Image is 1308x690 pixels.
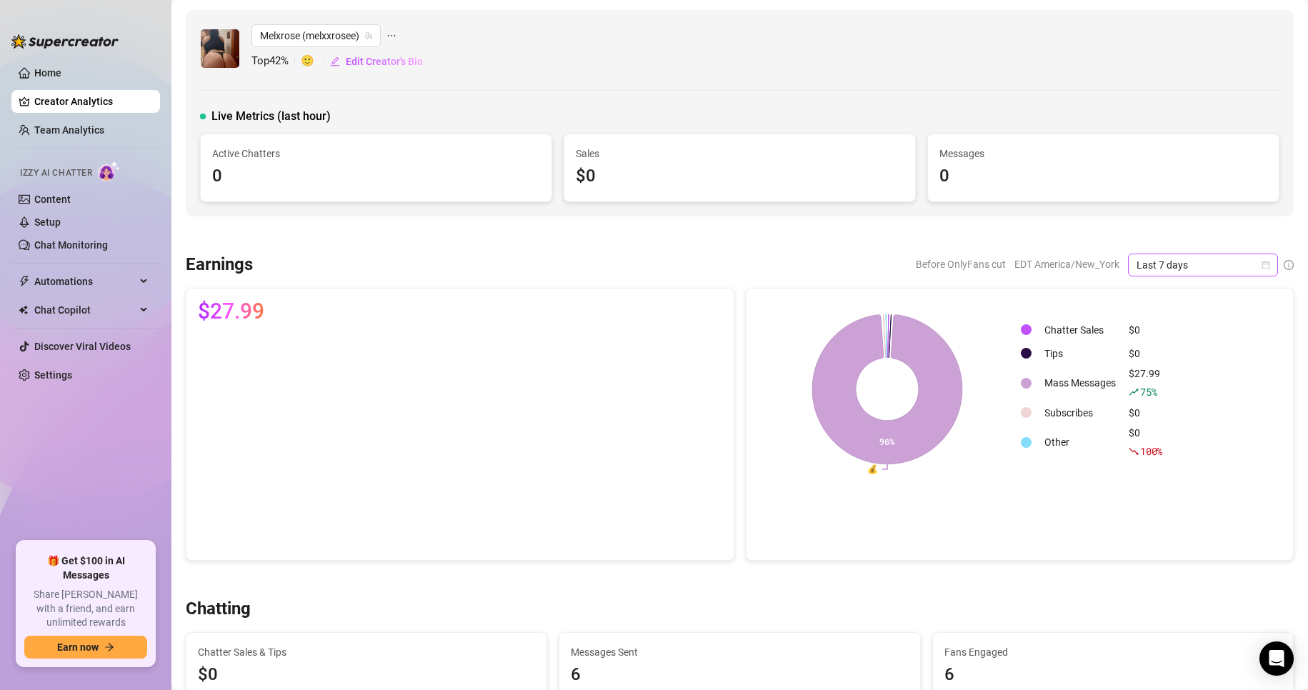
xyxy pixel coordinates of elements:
[34,194,71,205] a: Content
[1259,641,1294,676] div: Open Intercom Messenger
[24,588,147,630] span: Share [PERSON_NAME] with a friend, and earn unlimited rewards
[1039,366,1122,400] td: Mass Messages
[1129,387,1139,397] span: rise
[34,90,149,113] a: Creator Analytics
[939,146,1267,161] span: Messages
[364,31,373,40] span: team
[19,276,30,287] span: thunderbolt
[20,166,92,180] span: Izzy AI Chatter
[1129,405,1162,421] div: $0
[104,642,114,652] span: arrow-right
[34,67,61,79] a: Home
[1129,425,1162,459] div: $0
[34,369,72,381] a: Settings
[186,254,253,276] h3: Earnings
[329,50,424,73] button: Edit Creator's Bio
[98,161,120,181] img: AI Chatter
[198,644,535,660] span: Chatter Sales & Tips
[944,661,1282,689] div: 6
[1039,425,1122,459] td: Other
[1140,385,1157,399] span: 75 %
[346,56,423,67] span: Edit Creator's Bio
[211,108,331,125] span: Live Metrics (last hour)
[1039,401,1122,424] td: Subscribes
[212,163,540,190] div: 0
[260,25,372,46] span: Melxrose (melxxrosee)
[1140,444,1162,458] span: 100 %
[201,29,239,68] img: Melxrose
[24,636,147,659] button: Earn nowarrow-right
[24,554,147,582] span: 🎁 Get $100 in AI Messages
[1129,366,1162,400] div: $27.99
[916,254,1006,275] span: Before OnlyFans cut
[186,598,251,621] h3: Chatting
[34,299,136,321] span: Chat Copilot
[11,34,119,49] img: logo-BBDzfeDw.svg
[34,216,61,228] a: Setup
[198,300,264,323] span: $27.99
[944,644,1282,660] span: Fans Engaged
[1137,254,1269,276] span: Last 7 days
[19,305,28,315] img: Chat Copilot
[1262,261,1270,269] span: calendar
[939,163,1267,190] div: 0
[571,661,908,689] div: 6
[34,341,131,352] a: Discover Viral Videos
[34,239,108,251] a: Chat Monitoring
[576,163,904,190] div: $0
[1284,260,1294,270] span: info-circle
[57,641,99,653] span: Earn now
[251,53,301,70] span: Top 42 %
[212,146,540,161] span: Active Chatters
[34,270,136,293] span: Automations
[1039,319,1122,341] td: Chatter Sales
[1129,322,1162,338] div: $0
[1039,342,1122,364] td: Tips
[301,53,329,70] span: 🙂
[571,644,908,660] span: Messages Sent
[576,146,904,161] span: Sales
[1014,254,1119,275] span: EDT America/New_York
[867,464,878,474] text: 💰
[330,56,340,66] span: edit
[1129,446,1139,456] span: fall
[1129,346,1162,361] div: $0
[34,124,104,136] a: Team Analytics
[386,24,396,47] span: ellipsis
[198,661,535,689] span: $0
